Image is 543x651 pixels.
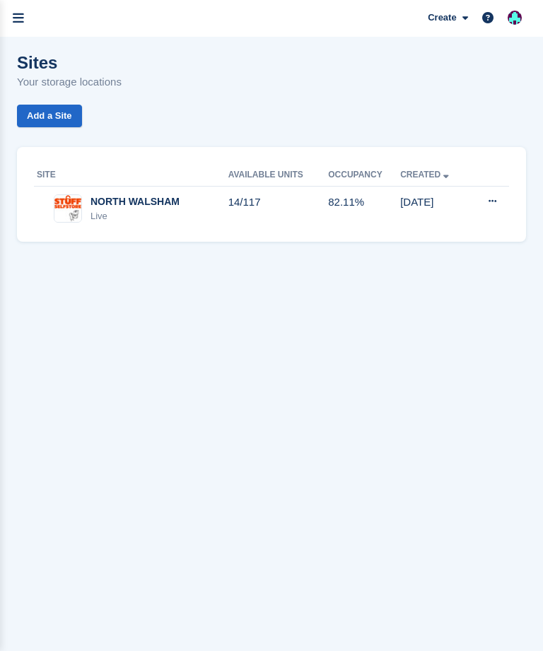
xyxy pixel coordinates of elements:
[17,53,122,72] h1: Sites
[328,164,400,187] th: Occupancy
[400,187,469,230] td: [DATE]
[428,11,456,25] span: Create
[90,194,180,209] div: NORTH WALSHAM
[228,187,329,230] td: 14/117
[17,74,122,90] p: Your storage locations
[34,164,228,187] th: Site
[228,164,329,187] th: Available Units
[90,209,180,223] div: Live
[400,170,452,180] a: Created
[328,187,400,230] td: 82.11%
[508,11,522,25] img: Simon Gardner
[54,195,81,222] img: Image of NORTH WALSHAM site
[17,105,82,128] a: Add a Site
